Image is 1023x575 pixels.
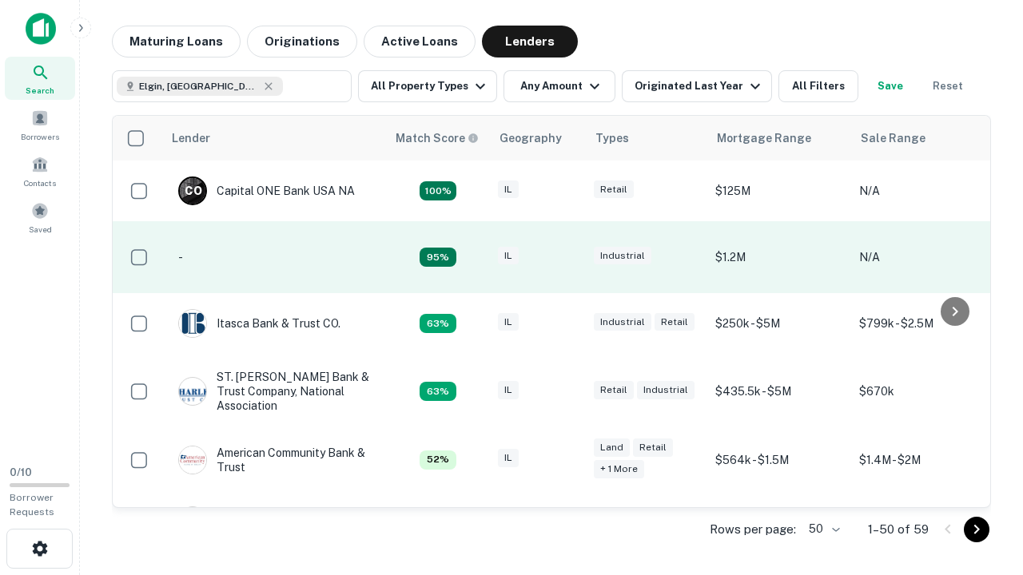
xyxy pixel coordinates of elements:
[851,293,995,354] td: $799k - $2.5M
[26,13,56,45] img: capitalize-icon.png
[943,447,1023,524] iframe: Chat Widget
[851,116,995,161] th: Sale Range
[162,116,386,161] th: Lender
[490,116,586,161] th: Geography
[172,129,210,148] div: Lender
[364,26,476,57] button: Active Loans
[594,460,644,478] div: + 1 more
[586,116,707,161] th: Types
[139,79,259,93] span: Elgin, [GEOGRAPHIC_DATA], [GEOGRAPHIC_DATA]
[498,180,519,199] div: IL
[498,313,519,331] div: IL
[5,196,75,239] a: Saved
[358,70,497,102] button: All Property Types
[707,293,851,354] td: $250k - $5M
[851,221,995,293] td: N/A
[504,70,615,102] button: Any Amount
[498,449,519,467] div: IL
[851,161,995,221] td: N/A
[10,492,54,517] span: Borrower Requests
[707,354,851,430] td: $435.5k - $5M
[851,430,995,490] td: $1.4M - $2M
[500,129,562,148] div: Geography
[21,130,59,143] span: Borrowers
[498,381,519,399] div: IL
[802,517,842,541] div: 50
[26,84,54,97] span: Search
[5,57,75,100] a: Search
[710,520,796,539] p: Rows per page:
[420,382,456,401] div: Capitalize uses an advanced AI algorithm to match your search with the best lender. The match sco...
[112,26,241,57] button: Maturing Loans
[396,129,479,147] div: Capitalize uses an advanced AI algorithm to match your search with the best lender. The match sco...
[594,381,634,399] div: Retail
[482,26,578,57] button: Lenders
[861,129,925,148] div: Sale Range
[498,247,519,265] div: IL
[178,309,340,338] div: Itasca Bank & Trust CO.
[178,370,370,414] div: ST. [PERSON_NAME] Bank & Trust Company, National Association
[420,314,456,333] div: Capitalize uses an advanced AI algorithm to match your search with the best lender. The match sco...
[633,438,673,457] div: Retail
[594,180,634,199] div: Retail
[851,490,995,551] td: N/A
[29,223,52,236] span: Saved
[178,176,355,205] div: Capital ONE Bank USA NA
[717,129,811,148] div: Mortgage Range
[178,446,370,474] div: American Community Bank & Trust
[5,103,75,146] a: Borrowers
[396,129,476,147] h6: Match Score
[595,129,629,148] div: Types
[179,378,206,405] img: picture
[707,116,851,161] th: Mortgage Range
[24,176,56,189] span: Contacts
[865,70,916,102] button: Save your search to get updates of matches that match your search criteria.
[5,149,75,192] a: Contacts
[707,490,851,551] td: $500k - $880.5k
[179,310,206,337] img: picture
[179,446,206,474] img: picture
[851,354,995,430] td: $670k
[247,26,357,57] button: Originations
[778,70,858,102] button: All Filters
[178,506,353,535] div: Republic Bank Of Chicago
[594,438,630,457] div: Land
[707,430,851,490] td: $564k - $1.5M
[964,517,989,542] button: Go to next page
[420,181,456,200] div: Capitalize uses an advanced AI algorithm to match your search with the best lender. The match sco...
[420,450,456,470] div: Capitalize uses an advanced AI algorithm to match your search with the best lender. The match sco...
[868,520,929,539] p: 1–50 of 59
[594,313,651,331] div: Industrial
[386,116,490,161] th: Capitalize uses an advanced AI algorithm to match your search with the best lender. The match sco...
[655,313,695,331] div: Retail
[635,77,765,96] div: Originated Last Year
[922,70,973,102] button: Reset
[420,248,456,267] div: Capitalize uses an advanced AI algorithm to match your search with the best lender. The match sco...
[179,507,206,534] img: picture
[10,466,32,478] span: 0 / 10
[178,248,183,266] p: -
[594,247,651,265] div: Industrial
[622,70,772,102] button: Originated Last Year
[185,183,201,200] p: C O
[707,161,851,221] td: $125M
[637,381,695,399] div: Industrial
[707,221,851,293] td: $1.2M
